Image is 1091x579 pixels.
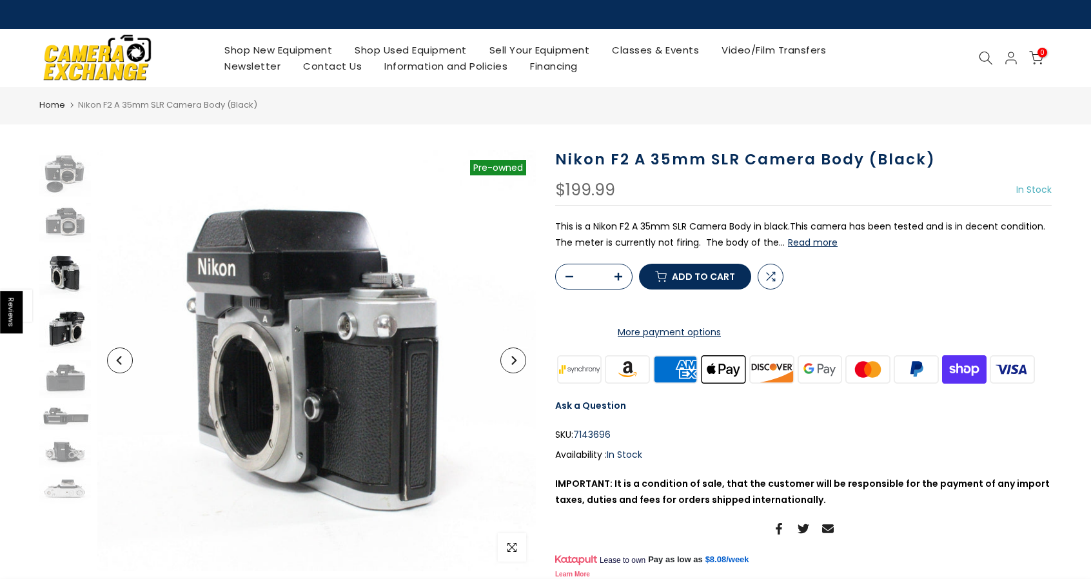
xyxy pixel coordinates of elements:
a: Newsletter [213,58,292,74]
img: master [844,353,892,385]
h1: Nikon F2 A 35mm SLR Camera Body (Black) [555,150,1052,169]
a: Share on Twitter [798,521,809,536]
div: $199.99 [555,182,615,199]
img: visa [988,353,1037,385]
a: Information and Policies [373,58,519,74]
button: Add to cart [639,264,751,289]
img: shopify pay [940,353,988,385]
img: Nikon F2 A 35mm SLR Camera Body (Black) 35mm Film Cameras - 35mm SLR Cameras Nikon 7143696 [39,360,91,398]
button: Read more [788,237,838,248]
a: Share on Facebook [773,521,785,536]
button: Previous [107,348,133,373]
img: Nikon F2 A 35mm SLR Camera Body (Black) 35mm Film Cameras - 35mm SLR Cameras Nikon 7143696 [39,305,91,353]
span: Nikon F2 A 35mm SLR Camera Body (Black) [78,99,257,111]
img: Nikon F2 A 35mm SLR Camera Body (Black) 35mm Film Cameras - 35mm SLR Cameras Nikon 7143696 [39,474,91,505]
span: In Stock [607,448,642,461]
img: Nikon F2 A 35mm SLR Camera Body (Black) 35mm Film Cameras - 35mm SLR Cameras Nikon 7143696 [39,404,91,430]
a: $8.08/week [705,554,749,565]
img: amazon payments [604,353,652,385]
img: discover [748,353,796,385]
span: 7143696 [573,427,611,443]
span: 0 [1037,48,1047,57]
div: Availability : [555,447,1052,463]
img: paypal [892,353,941,385]
a: Classes & Events [601,42,711,58]
a: Shop New Equipment [213,42,344,58]
img: synchrony [555,353,604,385]
img: google pay [796,353,844,385]
p: This is a Nikon F2 A 35mm SLR Camera Body in black.This camera has been tested and is in decent c... [555,219,1052,251]
strong: IMPORTANT: It is a condition of sale, that the customer will be responsible for the payment of an... [555,477,1050,506]
span: Pay as low as [648,554,703,565]
img: american express [651,353,700,385]
a: Home [39,99,65,112]
a: Financing [519,58,589,74]
img: Nikon F2 A 35mm SLR Camera Body (Black) 35mm Film Cameras - 35mm SLR Cameras Nikon 7143696 [39,249,91,299]
a: 0 [1029,51,1043,65]
img: Nikon F2 A 35mm SLR Camera Body (Black) 35mm Film Cameras - 35mm SLR Cameras Nikon 7143696 [39,437,91,467]
a: More payment options [555,324,783,340]
img: Nikon F2 A 35mm SLR Camera Body (Black) 35mm Film Cameras - 35mm SLR Cameras Nikon 7143696 [39,203,91,242]
a: Sell Your Equipment [478,42,601,58]
img: Nikon F2 A 35mm SLR Camera Body (Black) 35mm Film Cameras - 35mm SLR Cameras Nikon 7143696 [39,150,91,197]
span: Lease to own [600,555,645,565]
img: Nikon F2 A 35mm SLR Camera Body (Black) 35mm Film Cameras - 35mm SLR Cameras Nikon 7143696 [97,150,536,571]
span: In Stock [1016,183,1052,196]
a: Shop Used Equipment [344,42,478,58]
a: Ask a Question [555,399,626,412]
a: Video/Film Transfers [711,42,838,58]
img: apple pay [700,353,748,385]
a: Contact Us [292,58,373,74]
div: SKU: [555,427,1052,443]
button: Next [500,348,526,373]
a: Learn More [555,571,590,578]
a: Share on Email [822,521,834,536]
span: Add to cart [672,272,735,281]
